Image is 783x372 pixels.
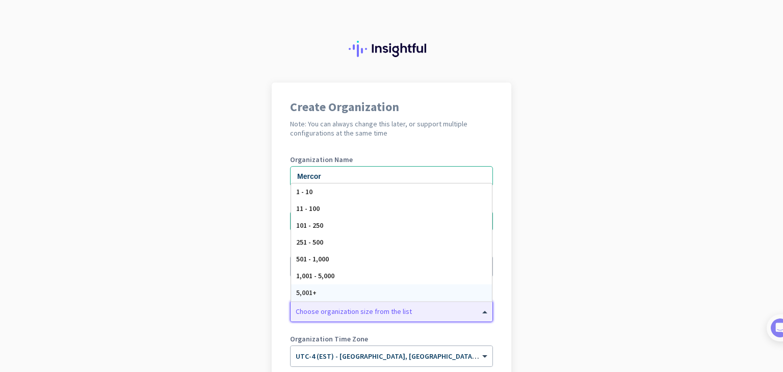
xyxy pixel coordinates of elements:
input: What is the name of your organization? [290,166,493,187]
label: Organization language [290,246,364,253]
span: 1,001 - 5,000 [296,271,334,280]
label: Organization Name [290,156,493,163]
h1: Create Organization [290,101,493,113]
img: Insightful [349,41,434,57]
span: 101 - 250 [296,221,323,230]
span: 251 - 500 [296,237,323,247]
div: Options List [291,183,492,301]
label: Phone Number [290,201,493,208]
span: 5,001+ [296,288,317,297]
span: 1 - 10 [296,187,312,196]
span: 11 - 100 [296,204,320,213]
h2: Note: You can always change this later, or support multiple configurations at the same time [290,119,493,138]
span: 501 - 1,000 [296,254,329,263]
input: 506-234-5678 [290,211,493,231]
label: Organization Time Zone [290,335,493,342]
label: Organization Size (Optional) [290,290,493,298]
